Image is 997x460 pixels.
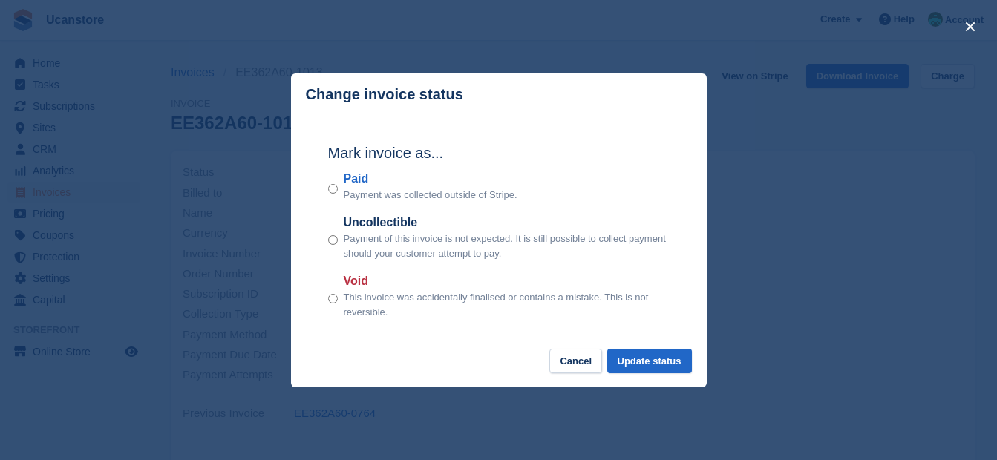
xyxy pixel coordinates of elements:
[958,15,982,39] button: close
[344,290,670,319] p: This invoice was accidentally finalised or contains a mistake. This is not reversible.
[344,231,670,260] p: Payment of this invoice is not expected. It is still possible to collect payment should your cust...
[306,86,463,103] p: Change invoice status
[607,349,692,373] button: Update status
[344,272,670,290] label: Void
[344,188,517,203] p: Payment was collected outside of Stripe.
[328,142,670,164] h2: Mark invoice as...
[549,349,602,373] button: Cancel
[344,170,517,188] label: Paid
[344,214,670,231] label: Uncollectible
